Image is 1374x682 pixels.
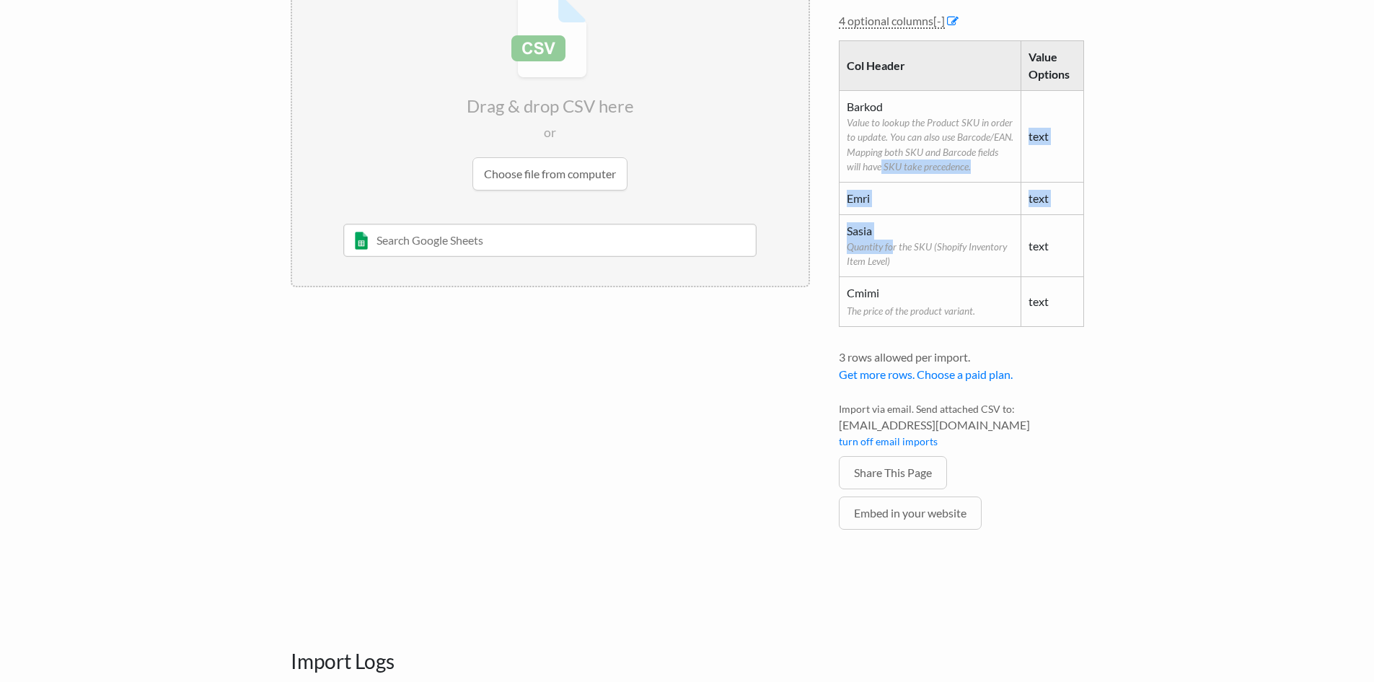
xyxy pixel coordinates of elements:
[839,497,982,530] a: Embed in your website
[839,14,945,29] a: 4 optional columns[-]
[839,367,1013,381] a: Get more rows. Choose a paid plan.
[1302,610,1357,665] iframe: Drift Widget Chat Controller
[839,214,1021,276] td: Sasia
[839,416,1084,434] span: [EMAIL_ADDRESS][DOMAIN_NAME]
[1021,277,1083,327] td: text
[1021,214,1083,276] td: text
[839,435,938,447] a: turn off email imports
[839,90,1021,182] td: Barkod
[847,115,1013,175] span: Value to lookup the Product SKU in order to update. You can also use Barcode/EAN. Mapping both SK...
[847,240,1013,269] span: Quantity for the SKU (Shopify Inventory Item Level)
[933,14,945,27] span: [-]
[1021,90,1083,182] td: text
[839,277,1021,327] td: Cmimi
[839,456,947,489] a: Share This Page
[839,40,1021,90] th: Col Header
[847,304,975,318] span: The price of the product variant.
[1021,40,1083,90] th: Value Options
[839,349,1084,390] li: 3 rows allowed per import.
[291,613,1084,674] h3: Import Logs
[839,182,1021,214] td: Emri
[839,401,1084,456] li: Import via email. Send attached CSV to:
[1021,182,1083,214] td: text
[343,224,757,257] input: Search Google Sheets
